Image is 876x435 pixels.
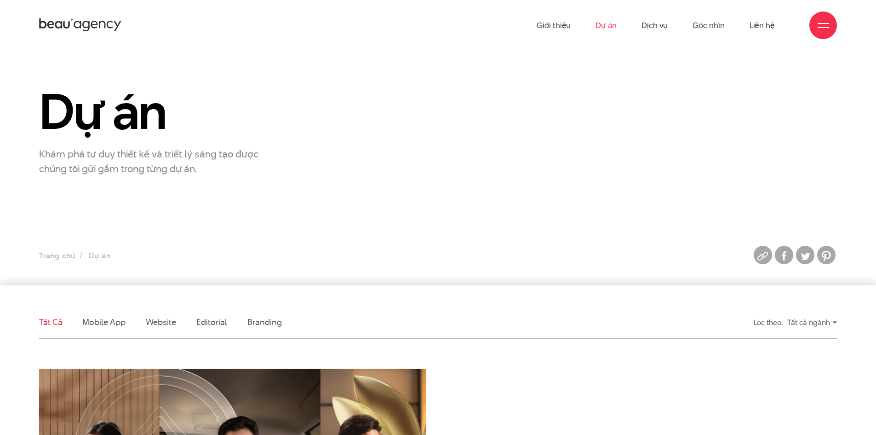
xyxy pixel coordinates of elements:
a: Tất cả [39,316,62,328]
div: Lọc theo: [754,314,783,331]
a: Mobile app [82,316,125,328]
a: Trang chủ [39,250,75,261]
p: Khám phá tư duy thiết kế và triết lý sáng tạo được chúng tôi gửi gắm trong từng dự án. [39,146,269,176]
h1: Dự án [39,85,290,138]
a: Website [146,316,176,328]
a: Editorial [196,316,227,328]
div: Tất cả ngành [787,314,837,331]
a: Branding [247,316,281,328]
